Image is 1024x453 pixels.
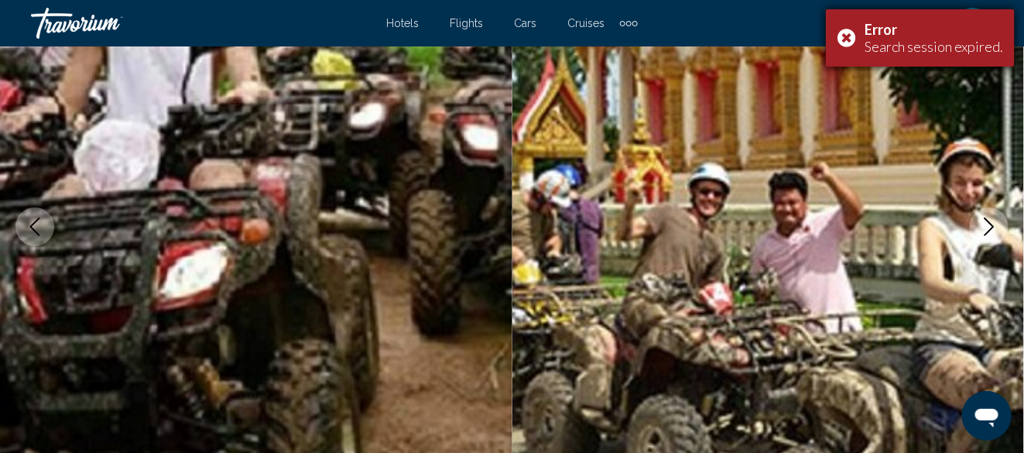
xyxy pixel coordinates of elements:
[620,11,638,36] button: Extra navigation items
[386,17,419,29] a: Hotels
[962,391,1012,441] iframe: Button to launch messaging window
[514,17,536,29] a: Cars
[865,21,1003,38] div: Error
[450,17,483,29] a: Flights
[953,7,993,39] button: User Menu
[865,38,1003,55] div: Search session expired.
[31,8,371,39] a: Travorium
[970,208,1009,246] button: Next image
[15,208,54,246] button: Previous image
[567,17,604,29] a: Cruises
